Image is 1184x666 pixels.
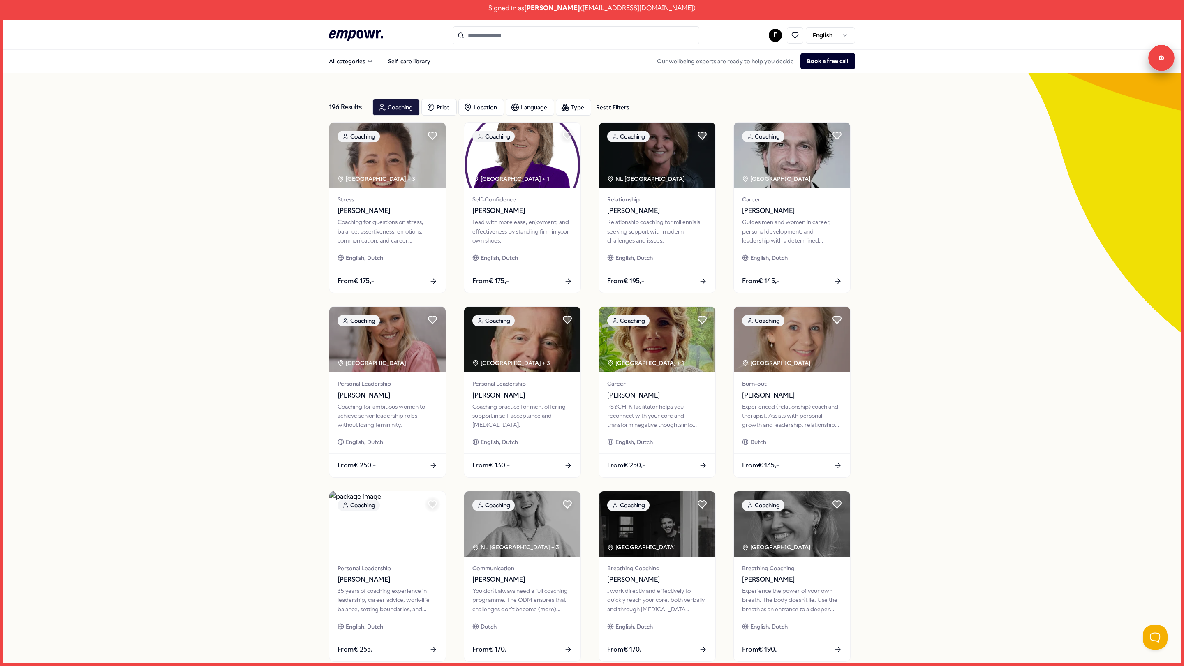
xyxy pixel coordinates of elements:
[742,358,812,368] div: [GEOGRAPHIC_DATA]
[742,586,842,614] div: Experience the power of your own breath. The body doesn't lie. Use the breath as an entrance to a...
[607,574,707,585] span: [PERSON_NAME]
[421,99,457,116] button: Price
[607,543,677,552] div: [GEOGRAPHIC_DATA]
[472,402,572,430] div: Coaching practice for men, offering support in self-acceptance and [MEDICAL_DATA].
[481,437,518,446] span: English, Dutch
[607,358,684,368] div: [GEOGRAPHIC_DATA] + 1
[472,131,515,142] div: Coaching
[607,315,650,326] div: Coaching
[472,174,549,183] div: [GEOGRAPHIC_DATA] + 1
[742,131,784,142] div: Coaching
[472,195,572,204] span: Self-Confidence
[338,644,375,655] span: From € 255,-
[800,53,855,69] button: Book a free call
[329,123,446,188] img: package image
[329,99,366,116] div: 196 Results
[472,586,572,614] div: You don't always need a full coaching programme. The ODM ensures that challenges don't become (mo...
[472,460,510,471] span: From € 130,-
[472,206,572,216] span: [PERSON_NAME]
[607,499,650,511] div: Coaching
[346,622,383,631] span: English, Dutch
[615,253,653,262] span: English, Dutch
[472,217,572,245] div: Lead with more ease, enjoyment, and effectiveness by standing firm in your own shoes.
[742,206,842,216] span: [PERSON_NAME]
[607,276,644,287] span: From € 195,-
[338,379,437,388] span: Personal Leadership
[338,586,437,614] div: 35 years of coaching experience in leadership, career advice, work-life balance, setting boundari...
[472,390,572,401] span: [PERSON_NAME]
[338,402,437,430] div: Coaching for ambitious women to achieve senior leadership roles without losing femininity.
[750,253,788,262] span: English, Dutch
[733,122,851,293] a: package imageCoaching[GEOGRAPHIC_DATA] Career[PERSON_NAME]Guides men and women in career, persona...
[329,491,446,662] a: package imageCoaching[GEOGRAPHIC_DATA] + 1Personal Leadership[PERSON_NAME]35 years of coaching ex...
[607,195,707,204] span: Relationship
[464,306,581,477] a: package imageCoaching[GEOGRAPHIC_DATA] + 3Personal Leadership[PERSON_NAME]Coaching practice for m...
[458,99,504,116] button: Location
[472,315,515,326] div: Coaching
[599,123,715,188] img: package image
[742,315,784,326] div: Coaching
[472,644,509,655] span: From € 170,-
[615,437,653,446] span: English, Dutch
[329,122,446,293] a: package imageCoaching[GEOGRAPHIC_DATA] + 3Stress[PERSON_NAME]Coaching for questions on stress, ba...
[607,460,645,471] span: From € 250,-
[750,622,788,631] span: English, Dutch
[329,307,446,372] img: package image
[472,358,550,368] div: [GEOGRAPHIC_DATA] + 3
[742,644,779,655] span: From € 190,-
[372,99,420,116] button: Coaching
[322,53,437,69] nav: Main
[607,644,644,655] span: From € 170,-
[472,379,572,388] span: Personal Leadership
[338,574,437,585] span: [PERSON_NAME]
[615,622,653,631] span: English, Dutch
[338,174,415,183] div: [GEOGRAPHIC_DATA] + 3
[556,99,591,116] div: Type
[607,390,707,401] span: [PERSON_NAME]
[742,564,842,573] span: Breathing Coaching
[742,174,812,183] div: [GEOGRAPHIC_DATA]
[742,195,842,204] span: Career
[733,491,851,662] a: package imageCoaching[GEOGRAPHIC_DATA] Breathing Coaching[PERSON_NAME]Experience the power of you...
[742,460,779,471] span: From € 135,-
[346,437,383,446] span: English, Dutch
[742,217,842,245] div: Guides men and women in career, personal development, and leadership with a determined approach.
[338,499,380,511] div: Coaching
[338,358,407,368] div: [GEOGRAPHIC_DATA]
[742,499,784,511] div: Coaching
[481,622,497,631] span: Dutch
[464,491,580,557] img: package image
[464,491,581,662] a: package imageCoachingNL [GEOGRAPHIC_DATA] + 3Communication[PERSON_NAME]You don't always need a fu...
[506,99,554,116] button: Language
[742,543,812,552] div: [GEOGRAPHIC_DATA]
[464,123,580,188] img: package image
[472,499,515,511] div: Coaching
[329,306,446,477] a: package imageCoaching[GEOGRAPHIC_DATA] Personal Leadership[PERSON_NAME]Coaching for ambitious wom...
[338,315,380,326] div: Coaching
[607,379,707,388] span: Career
[472,574,572,585] span: [PERSON_NAME]
[338,195,437,204] span: Stress
[742,276,779,287] span: From € 145,-
[734,491,850,557] img: package image
[607,586,707,614] div: I work directly and effectively to quickly reach your core, both verbally and through [MEDICAL_DA...
[650,53,855,69] div: Our wellbeing experts are ready to help you decide
[742,390,842,401] span: [PERSON_NAME]
[599,307,715,372] img: package image
[472,276,509,287] span: From € 175,-
[607,174,686,183] div: NL [GEOGRAPHIC_DATA]
[742,402,842,430] div: Experienced (relationship) coach and therapist. Assists with personal growth and leadership, rela...
[338,276,374,287] span: From € 175,-
[607,402,707,430] div: PSYCH-K facilitator helps you reconnect with your core and transform negative thoughts into posit...
[472,564,572,573] span: Communication
[382,53,437,69] a: Self-care library
[733,306,851,477] a: package imageCoaching[GEOGRAPHIC_DATA] Burn-out[PERSON_NAME]Experienced (relationship) coach and ...
[453,26,699,44] input: Search for products, categories or subcategories
[734,307,850,372] img: package image
[338,543,414,552] div: [GEOGRAPHIC_DATA] + 1
[481,253,518,262] span: English, Dutch
[769,29,782,42] button: E
[599,306,716,477] a: package imageCoaching[GEOGRAPHIC_DATA] + 1Career[PERSON_NAME]PSYCH-K facilitator helps you reconn...
[596,103,629,112] div: Reset Filters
